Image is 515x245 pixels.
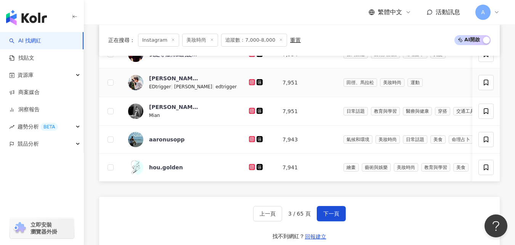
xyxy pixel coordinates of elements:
span: 活動訊息 [436,8,460,16]
a: 商案媒合 [9,89,40,96]
span: EDtrigger [149,84,171,89]
a: KOL Avatar[PERSON_NAME]EDtrigger|[PERSON_NAME]|edtrigger [128,75,237,91]
span: Mian [149,113,160,118]
img: KOL Avatar [128,160,143,175]
span: 日常話題 [343,107,368,115]
span: 下一頁 [323,211,339,217]
a: KOL Avatarhou.golden [128,160,237,175]
span: 田徑、馬拉松 [343,78,377,87]
span: 3 / 65 頁 [288,211,311,217]
span: 追蹤數：7,000-8,000 [221,34,287,47]
iframe: Help Scout Beacon - Open [485,214,507,237]
span: | [212,83,216,89]
span: 繪畫 [343,163,359,172]
a: searchAI 找網紅 [9,37,41,45]
span: | [171,83,174,89]
span: 繁體中文 [378,8,402,16]
div: hou.golden [149,164,183,171]
div: 重置 [290,37,301,43]
img: KOL Avatar [128,104,143,119]
span: rise [9,124,14,130]
td: 7,943 [276,126,337,154]
span: 美食 [453,163,468,172]
div: BETA [40,123,58,131]
span: 美食 [430,135,446,144]
button: 回報建立 [305,230,327,243]
div: aaronusopp [149,136,185,143]
span: A [481,8,485,16]
span: 美妝時尚 [380,78,404,87]
button: 上一頁 [253,206,282,221]
span: 氣候和環境 [343,135,372,144]
a: 找貼文 [9,54,34,62]
span: 美妝時尚 [394,163,418,172]
span: 趨勢分析 [18,118,58,135]
a: 洞察報告 [9,106,40,114]
td: 7,951 [276,68,337,97]
span: 交通工具 [453,107,478,115]
span: 立即安裝 瀏覽器外掛 [30,221,57,235]
img: KOL Avatar [128,75,143,90]
span: 美妝時尚 [182,34,218,47]
span: 正在搜尋 ： [108,37,135,43]
div: [PERSON_NAME] [149,103,199,111]
img: chrome extension [12,222,27,234]
a: KOL Avatar[PERSON_NAME]Mian [128,103,237,119]
span: 醫療與健康 [403,107,432,115]
a: chrome extension立即安裝 瀏覽器外掛 [10,218,74,239]
span: Instagram [138,34,179,47]
button: 下一頁 [317,206,346,221]
span: 日常話題 [403,135,427,144]
span: 穿搭 [435,107,450,115]
img: logo [6,10,47,25]
span: 資源庫 [18,67,34,84]
td: 7,951 [276,97,337,126]
div: [PERSON_NAME] [149,75,199,82]
span: 運動 [408,78,423,87]
span: 教育與學習 [371,107,400,115]
span: 教育與學習 [421,163,450,172]
span: edtrigger [215,84,237,89]
span: [PERSON_NAME] [174,84,212,89]
span: 競品分析 [18,135,39,153]
img: KOL Avatar [128,132,143,147]
span: 命理占卜 [449,135,473,144]
div: 找不到網紅？ [273,233,305,240]
td: 7,941 [276,154,337,182]
a: KOL Avataraaronusopp [128,132,237,147]
span: 美妝時尚 [375,135,400,144]
span: 藝術與娛樂 [362,163,391,172]
span: 回報建立 [305,234,326,240]
span: 上一頁 [260,211,276,217]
